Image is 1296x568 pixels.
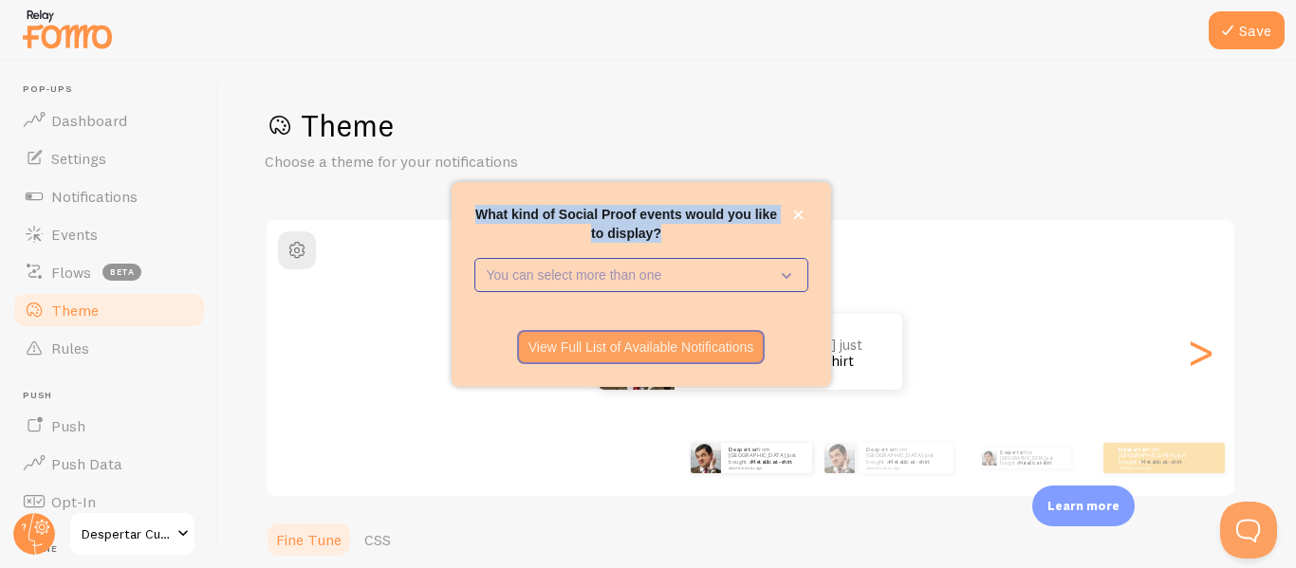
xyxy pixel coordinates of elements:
[11,329,207,367] a: Rules
[11,483,207,521] a: Opt-In
[23,83,207,96] span: Pop-ups
[1119,446,1147,453] strong: Despertar
[265,151,720,173] p: Choose a theme for your notifications
[23,390,207,402] span: Push
[1032,486,1135,526] div: Learn more
[51,225,98,244] span: Events
[866,446,946,469] p: from [GEOGRAPHIC_DATA] just bought a
[889,458,930,466] a: Metallica t-shirt
[11,139,207,177] a: Settings
[267,231,1234,261] h2: Classic
[1220,502,1277,559] iframe: Help Scout Beacon - Open
[474,205,808,243] p: What kind of Social Proof events would you like to display?
[51,187,138,206] span: Notifications
[1141,458,1182,466] a: Metallica t-shirt
[11,177,207,215] a: Notifications
[265,521,353,559] a: Fine Tune
[51,339,89,357] span: Rules
[452,182,831,387] div: What kind of Social Proof events would you like to display?
[51,492,96,511] span: Opt-In
[474,258,808,292] button: You can select more than one
[51,454,122,473] span: Push Data
[11,407,207,445] a: Push
[788,205,808,225] button: close,
[20,5,115,53] img: fomo-relay-logo-orange.svg
[751,458,792,466] a: Metallica t-shirt
[487,266,769,284] p: You can select more than one
[729,466,803,469] small: about 4 minutes ago
[102,264,141,281] span: beta
[1000,449,1024,455] strong: Despertar
[528,338,754,357] p: View Full List of Available Notifications
[729,446,757,453] strong: Despertar
[11,291,207,329] a: Theme
[824,443,855,473] img: Fomo
[51,263,91,282] span: Flows
[1119,446,1194,469] p: from [GEOGRAPHIC_DATA] just bought a
[11,445,207,483] a: Push Data
[51,301,99,320] span: Theme
[1189,284,1212,420] div: Next slide
[51,111,127,130] span: Dashboard
[11,253,207,291] a: Flows beta
[82,522,172,545] span: Despertar Cuantico
[729,446,805,469] p: from [GEOGRAPHIC_DATA] just bought a
[68,511,196,557] a: Despertar Cuantico
[1119,466,1193,469] small: about 4 minutes ago
[517,330,766,364] button: View Full List of Available Notifications
[11,215,207,253] a: Events
[1047,497,1120,515] p: Learn more
[866,446,895,453] strong: Despertar
[1019,460,1051,466] a: Metallica t-shirt
[981,450,996,466] img: Fomo
[691,443,721,473] img: Fomo
[265,106,1250,145] h1: Theme
[1000,448,1064,468] p: from [GEOGRAPHIC_DATA] just bought a
[353,521,402,559] a: CSS
[51,149,106,168] span: Settings
[866,466,944,469] small: about 4 minutes ago
[51,416,85,435] span: Push
[11,101,207,139] a: Dashboard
